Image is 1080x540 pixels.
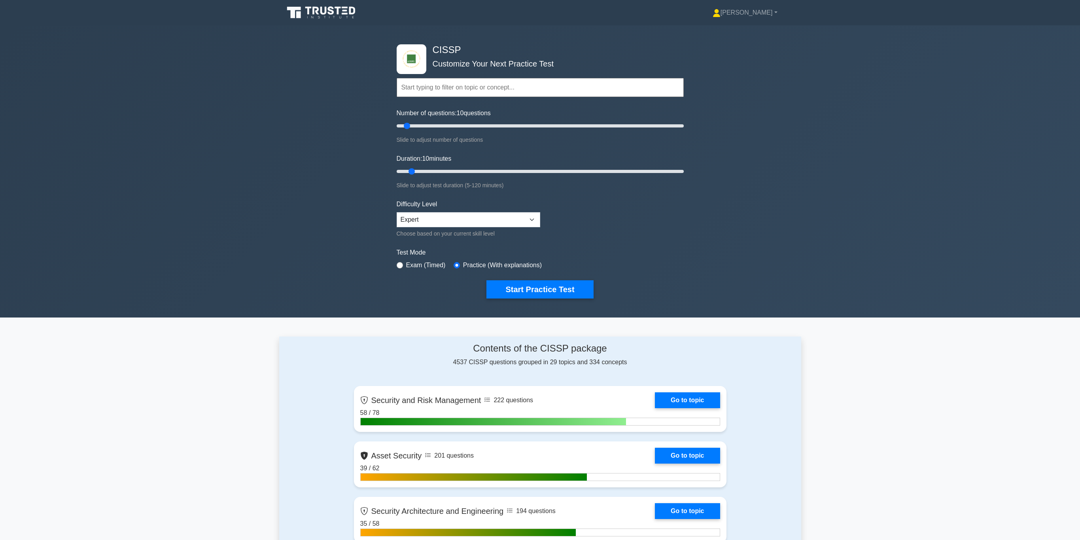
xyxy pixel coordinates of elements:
h4: Contents of the CISSP package [354,343,726,354]
span: 10 [422,155,429,162]
label: Number of questions: questions [397,108,491,118]
div: 4537 CISSP questions grouped in 29 topics and 334 concepts [354,343,726,367]
label: Difficulty Level [397,200,437,209]
a: Go to topic [655,392,720,408]
div: Slide to adjust test duration (5-120 minutes) [397,181,684,190]
input: Start typing to filter on topic or concept... [397,78,684,97]
a: Go to topic [655,503,720,519]
div: Choose based on your current skill level [397,229,540,238]
div: Slide to adjust number of questions [397,135,684,145]
a: [PERSON_NAME] [694,5,796,21]
label: Exam (Timed) [406,260,446,270]
h4: CISSP [429,44,645,56]
a: Go to topic [655,448,720,464]
span: 10 [457,110,464,116]
label: Duration: minutes [397,154,452,164]
label: Practice (With explanations) [463,260,542,270]
button: Start Practice Test [486,280,593,299]
label: Test Mode [397,248,684,257]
